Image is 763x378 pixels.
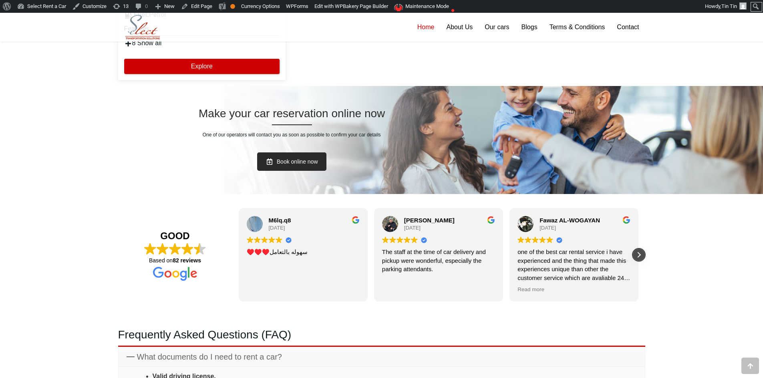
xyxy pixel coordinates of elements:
a: Contact [611,13,645,42]
div: Go to top [741,358,759,374]
a: Home [411,13,441,42]
a: Our cars [479,13,515,42]
button: Explore [124,59,280,74]
h2: Frequently Asked Questions (FAQ) [118,328,645,342]
img: Google [539,236,546,243]
img: Maintenance mode is disabled [394,4,404,11]
img: Google [517,236,524,243]
img: Karim Qawasma profile picture [382,216,398,232]
img: Google [276,236,282,243]
h6: One of our operators will contact you as soon as possible to confirm your car details [118,131,465,138]
img: M6lq.q8 profile picture [247,216,263,232]
img: Select Rent a Car [120,14,165,41]
img: Google [397,236,403,243]
img: Google [532,236,539,243]
img: Google [247,236,254,243]
img: Google [157,243,169,255]
a: What documents do I need to rent a car? [119,347,645,366]
img: Google [261,236,268,243]
div: M6lq.q8 [269,216,360,224]
div: [DATE] [404,224,495,232]
div: Next review [633,249,645,261]
i: ● [449,2,457,9]
strong: GOOD [126,229,224,243]
img: Google [181,243,193,255]
a: Terms & Conditions [544,13,611,42]
img: Google [546,236,553,243]
img: Google [404,236,411,243]
img: Google [525,236,531,243]
div: [PERSON_NAME] [404,216,495,224]
strong: 82 reviews [173,257,201,264]
a: Book online now [257,152,326,171]
span: What documents do I need to rent a car? [137,352,282,361]
div: OK [230,4,235,9]
img: Google [268,236,275,243]
img: Google [144,243,156,255]
img: Google [411,236,418,243]
img: Google [352,216,360,224]
div: one of the best car rental service i have experienced and the thing that made this experiences un... [517,248,630,282]
a: 8 Show all [124,40,162,46]
div: ♥️♥️♥️سهوله بالتعامل [247,248,360,282]
img: Google [622,216,630,224]
a: About Us [440,13,479,42]
span: Read more [517,286,544,294]
img: Google [169,243,181,255]
img: Google [153,267,197,281]
div: Fawaz AL-WOGAYAN [540,216,630,224]
span: Tin Tin [721,3,737,9]
img: Google [254,236,261,243]
span: Based on [149,257,201,265]
a: Blogs [515,13,544,42]
div: [DATE] [540,224,630,232]
img: Fawaz AL-WOGAYAN profile picture [517,216,533,232]
img: Google [487,216,495,224]
img: Google [389,236,396,243]
div: The staff at the time of car delivery and pickup were wonderful, especially the parking attendants. [382,248,495,282]
img: Google [382,236,389,243]
div: [DATE] [269,224,360,232]
img: Google [194,243,206,255]
h2: Make your car reservation online now [118,107,465,120]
